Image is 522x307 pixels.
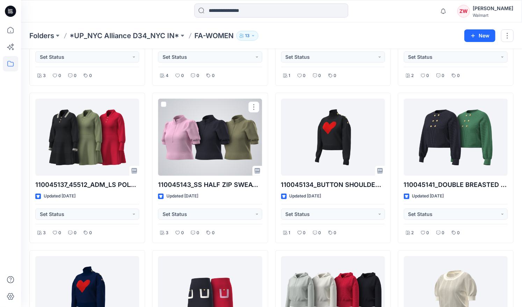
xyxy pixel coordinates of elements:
p: 0 [319,229,321,237]
p: 0 [334,229,337,237]
p: 110045141_DOUBLE BREASTED CARDIGAN [404,180,508,190]
p: 0 [442,229,445,237]
div: ZW [457,5,470,18]
p: FA-WOMEN [194,31,234,41]
a: *UP_NYC Alliance D34_NYC IN* [70,31,179,41]
p: 1 [289,229,291,237]
button: New [464,29,495,42]
p: 0 [89,72,92,79]
p: 0 [58,229,61,237]
p: 3 [43,72,46,79]
p: 0 [457,229,460,237]
a: Folders [29,31,54,41]
p: 3 [166,229,169,237]
p: 0 [89,229,92,237]
div: Walmart [473,13,513,18]
p: Updated [DATE] [44,193,76,200]
p: 0 [427,72,429,79]
p: 2 [412,72,414,79]
a: 110045141_DOUBLE BREASTED CARDIGAN [404,99,508,176]
a: 110045143_SS HALF ZIP SWEATER [158,99,262,176]
p: 0 [181,229,184,237]
div: [PERSON_NAME] [473,4,513,13]
p: Updated [DATE] [166,193,198,200]
p: 0 [303,229,306,237]
a: 110045137_45512_ADM_LS POLO FIT AND FLARE MINI-0314 [35,99,139,176]
p: 110045137_45512_ADM_LS POLO FIT AND FLARE MINI-0314 [35,180,139,190]
p: 1 [289,72,291,79]
p: 0 [457,72,460,79]
p: 0 [74,72,77,79]
p: 0 [212,72,215,79]
p: Updated [DATE] [289,193,321,200]
p: 0 [58,72,61,79]
p: 0 [74,229,77,237]
p: Updated [DATE] [412,193,444,200]
a: 110045134_BUTTON SHOULDER MOCK NECK SWEATER [281,99,385,176]
p: 110045134_BUTTON SHOULDER MOCK NECK SWEATER [281,180,385,190]
p: 0 [303,72,306,79]
p: 110045143_SS HALF ZIP SWEATER [158,180,262,190]
p: 0 [181,72,184,79]
p: 4 [166,72,169,79]
p: 13 [245,32,250,40]
button: 13 [236,31,258,41]
p: 0 [334,72,337,79]
p: 0 [442,72,445,79]
p: 0 [319,72,321,79]
p: 0 [427,229,429,237]
p: 0 [212,229,215,237]
p: 2 [412,229,414,237]
p: 0 [196,72,199,79]
p: 0 [196,229,199,237]
p: 3 [43,229,46,237]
